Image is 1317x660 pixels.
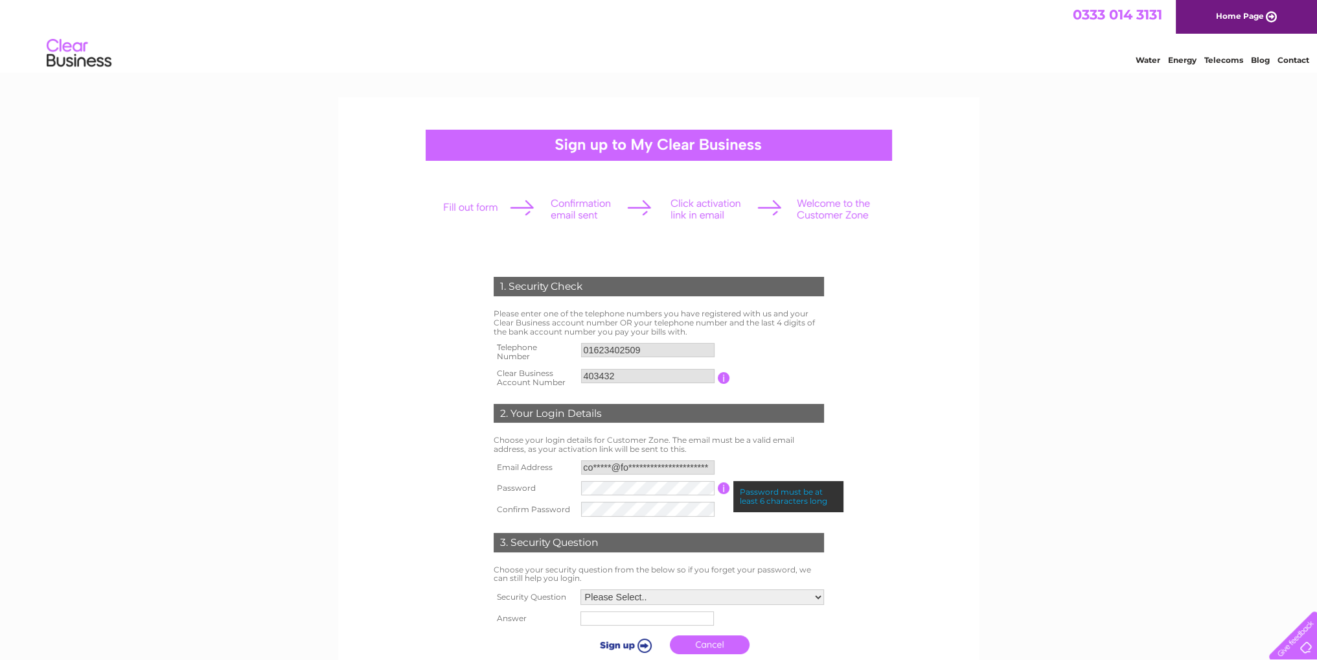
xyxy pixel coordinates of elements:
div: 2. Your Login Details [494,404,824,423]
th: Confirm Password [490,499,578,519]
div: 1. Security Check [494,277,824,296]
th: Clear Business Account Number [490,365,578,391]
a: Contact [1277,55,1309,65]
td: Choose your login details for Customer Zone. The email must be a valid email address, as your act... [490,432,827,457]
a: Cancel [670,635,750,654]
th: Security Question [490,586,577,608]
td: Choose your security question from the below so if you forget your password, we can still help yo... [490,562,827,587]
a: Water [1136,55,1160,65]
th: Password [490,478,578,499]
div: 3. Security Question [494,533,824,552]
input: Information [718,372,730,384]
th: Answer [490,608,577,629]
th: Email Address [490,457,578,478]
a: 0333 014 3131 [1073,6,1162,23]
input: Information [718,482,730,494]
div: Password must be at least 6 characters long [733,481,843,512]
a: Telecoms [1204,55,1243,65]
a: Energy [1168,55,1197,65]
td: Please enter one of the telephone numbers you have registered with us and your Clear Business acc... [490,306,827,339]
img: logo.png [46,34,112,73]
a: Blog [1251,55,1270,65]
th: Telephone Number [490,339,578,365]
input: Submit [584,636,663,654]
div: Clear Business is a trading name of Verastar Limited (registered in [GEOGRAPHIC_DATA] No. 3667643... [353,7,965,63]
